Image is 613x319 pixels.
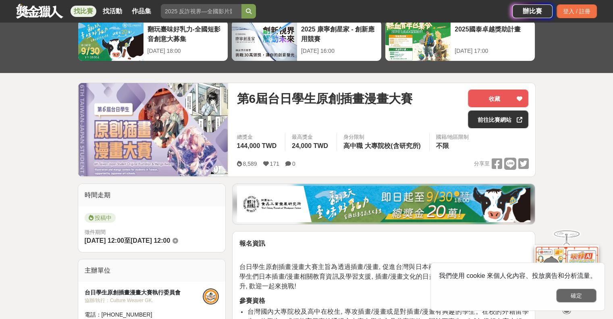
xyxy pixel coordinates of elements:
div: 協辦/執行： Culture Weaver GK. [85,297,203,304]
a: 找活動 [100,6,125,17]
div: 2025 康寧創星家 - 創新應用競賽 [301,25,377,43]
span: 高中職 [343,142,363,149]
a: 找比賽 [71,6,96,17]
div: 電話： [PHONE_NUMBER] [85,311,203,319]
button: 收藏 [468,90,528,107]
span: [DATE] 12:00 [131,237,170,244]
a: 作品集 [129,6,154,17]
a: 2025 康寧創星家 - 創新應用競賽[DATE] 16:00 [231,20,382,61]
span: 0 [292,161,295,167]
span: 大專院校(含研究所) [365,142,421,149]
span: [DATE] 12:00 [85,237,124,244]
span: 第6屆台日學生原創插畫漫畫大賽 [237,90,413,108]
span: 台日學生原創插畫漫畫大賽主旨為透過插畫/漫畫, 促進台灣與日本兩國之間的國際文化交流,同時提供學生們日本插畫/漫畫相關教育資訊及學習支援, 插畫/漫畫文化的日益發展中,讓自己的繪圖技術更加提升,... [239,263,528,290]
div: 國籍/地區限制 [436,133,469,141]
span: 分享至 [474,158,489,170]
a: 辦比賽 [512,4,553,18]
div: [DATE] 16:00 [301,47,377,55]
img: 1c81a89c-c1b3-4fd6-9c6e-7d29d79abef5.jpg [237,186,530,222]
span: 投稿中 [85,213,116,223]
a: 2025國泰卓越獎助計畫[DATE] 17:00 [385,20,535,61]
div: 時間走期 [78,184,226,206]
div: 翻玩臺味好乳力-全國短影音創意大募集 [148,25,224,43]
button: 確定 [556,289,596,302]
img: Cover Image [78,83,229,176]
a: 翻玩臺味好乳力-全國短影音創意大募集[DATE] 18:00 [78,20,228,61]
span: 我們使用 cookie 來個人化內容、投放廣告和分析流量。 [439,272,596,279]
a: 前往比賽網站 [468,111,528,128]
span: 144,000 TWD [237,142,276,149]
span: 171 [270,161,279,167]
div: 身分限制 [343,133,423,141]
strong: 參賽資格 [239,297,265,304]
div: 2025國泰卓越獎助計畫 [455,25,531,43]
input: 2025 反詐視界—全國影片競賽 [161,4,241,19]
div: 登入 / 註冊 [557,4,597,18]
strong: 報名資訊 [239,240,265,247]
div: 台日學生原創插畫漫畫大賽執行委員會 [85,288,203,297]
span: 總獎金 [237,133,278,141]
span: 24,000 TWD [292,142,328,149]
span: 8,589 [243,161,257,167]
img: d2146d9a-e6f6-4337-9592-8cefde37ba6b.png [534,245,599,299]
span: 至 [124,237,131,244]
span: 不限 [436,142,449,149]
div: [DATE] 18:00 [148,47,224,55]
span: 最高獎金 [292,133,330,141]
span: 徵件期間 [85,229,106,235]
div: 主辦單位 [78,259,226,282]
div: [DATE] 17:00 [455,47,531,55]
